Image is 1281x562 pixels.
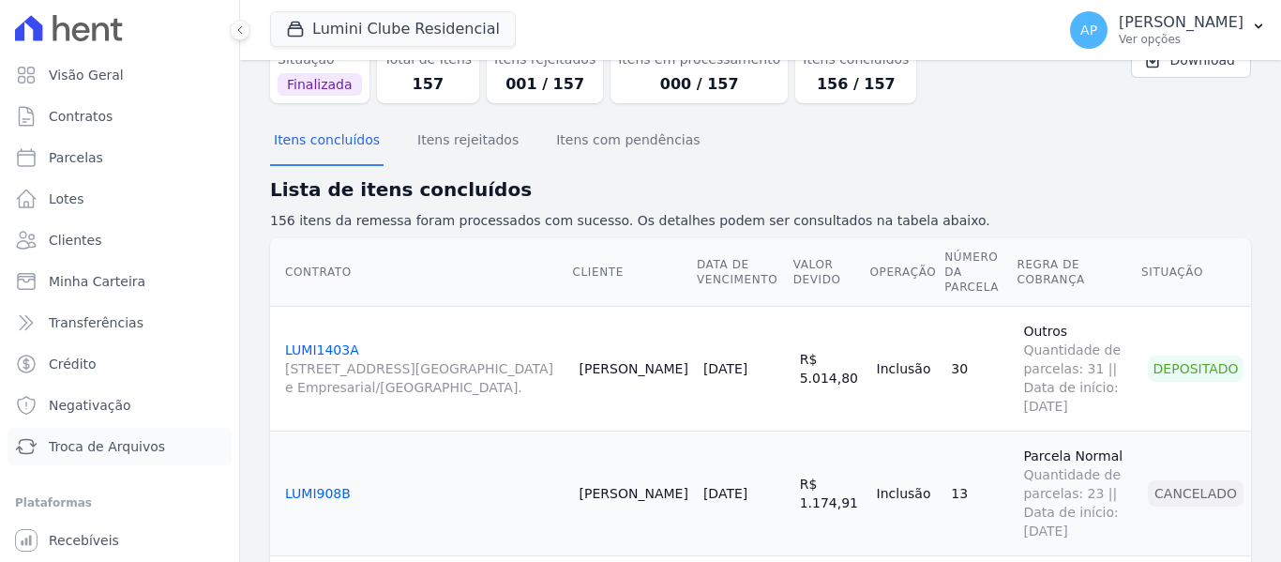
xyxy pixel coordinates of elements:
[1016,238,1140,307] th: Regra de Cobrança
[15,492,224,514] div: Plataformas
[1119,32,1243,47] p: Ver opções
[572,238,696,307] th: Cliente
[49,437,165,456] span: Troca de Arquivos
[1023,465,1133,540] span: Quantidade de parcelas: 23 || Data de início: [DATE]
[8,56,232,94] a: Visão Geral
[1148,480,1243,507] div: Cancelado
[1131,42,1251,78] a: Download
[1055,4,1281,56] button: AP [PERSON_NAME] Ver opções
[285,342,565,397] a: LUMI1403A[STREET_ADDRESS][GEOGRAPHIC_DATA] e Empresarial/[GEOGRAPHIC_DATA].
[618,73,780,96] dd: 000 / 157
[414,117,522,166] button: Itens rejeitados
[696,306,792,431] td: [DATE]
[384,73,473,96] dd: 157
[49,107,113,126] span: Contratos
[696,238,792,307] th: Data de Vencimento
[49,531,119,550] span: Recebíveis
[8,387,232,424] a: Negativação
[49,148,103,167] span: Parcelas
[8,180,232,218] a: Lotes
[8,263,232,300] a: Minha Carteira
[49,190,84,208] span: Lotes
[943,306,1016,431] td: 30
[285,486,351,501] a: LUMI908B
[285,359,565,397] span: [STREET_ADDRESS][GEOGRAPHIC_DATA] e Empresarial/[GEOGRAPHIC_DATA].
[792,431,869,555] td: R$ 1.174,91
[552,117,703,166] button: Itens com pendências
[49,66,124,84] span: Visão Geral
[1119,13,1243,32] p: [PERSON_NAME]
[49,231,101,250] span: Clientes
[49,272,145,291] span: Minha Carteira
[696,431,792,555] td: [DATE]
[1148,356,1243,382] div: Depositado
[270,175,1251,204] h2: Lista de itens concluídos
[1080,23,1097,37] span: AP
[803,73,909,96] dd: 156 / 157
[8,304,232,342] a: Transferências
[49,396,131,415] span: Negativação
[943,238,1016,307] th: Número da Parcela
[8,98,232,135] a: Contratos
[869,306,944,431] td: Inclusão
[572,431,696,555] td: [PERSON_NAME]
[49,313,143,332] span: Transferências
[494,73,595,96] dd: 001 / 157
[8,221,232,259] a: Clientes
[49,355,97,373] span: Crédito
[1140,238,1251,307] th: Situação
[1016,431,1140,555] td: Parcela Normal
[270,238,572,307] th: Contrato
[792,306,869,431] td: R$ 5.014,80
[943,431,1016,555] td: 13
[8,428,232,465] a: Troca de Arquivos
[1016,306,1140,431] td: Outros
[270,211,1251,231] p: 156 itens da remessa foram processados com sucesso. Os detalhes podem ser consultados na tabela a...
[278,73,362,96] span: Finalizada
[1023,341,1133,416] span: Quantidade de parcelas: 31 || Data de início: [DATE]
[8,139,232,176] a: Parcelas
[869,431,944,555] td: Inclusão
[270,117,384,166] button: Itens concluídos
[869,238,944,307] th: Operação
[8,345,232,383] a: Crédito
[792,238,869,307] th: Valor devido
[270,11,516,47] button: Lumini Clube Residencial
[8,522,232,559] a: Recebíveis
[572,306,696,431] td: [PERSON_NAME]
